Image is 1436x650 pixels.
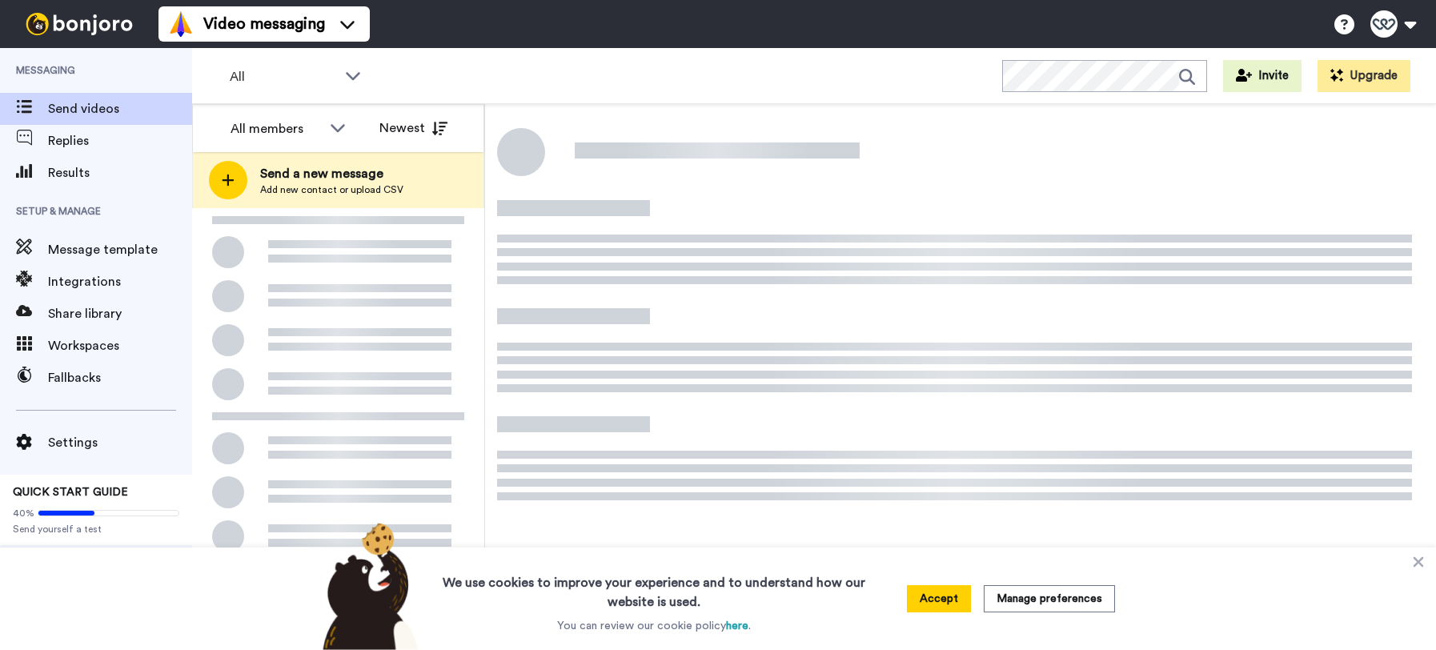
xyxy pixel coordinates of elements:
span: Add new contact or upload CSV [260,183,403,196]
button: Manage preferences [984,585,1115,612]
span: Results [48,163,192,183]
img: bj-logo-header-white.svg [19,13,139,35]
span: All [230,67,337,86]
div: All members [231,119,322,138]
span: Settings [48,433,192,452]
p: You can review our cookie policy . [557,618,751,634]
span: Send a new message [260,164,403,183]
span: Share library [48,304,192,323]
button: Upgrade [1318,60,1410,92]
button: Newest [367,112,459,144]
span: Send yourself a test [13,523,179,536]
span: QUICK START GUIDE [13,487,128,498]
span: Replies [48,131,192,150]
span: Video messaging [203,13,325,35]
span: Workspaces [48,336,192,355]
button: Accept [907,585,971,612]
h3: We use cookies to improve your experience and to understand how our website is used. [427,564,881,612]
img: vm-color.svg [168,11,194,37]
span: Message template [48,240,192,259]
button: Invite [1223,60,1302,92]
img: bear-with-cookie.png [308,522,427,650]
span: Send videos [48,99,192,118]
span: Integrations [48,272,192,291]
span: 40% [13,507,34,520]
span: Fallbacks [48,368,192,387]
a: here [726,620,748,632]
